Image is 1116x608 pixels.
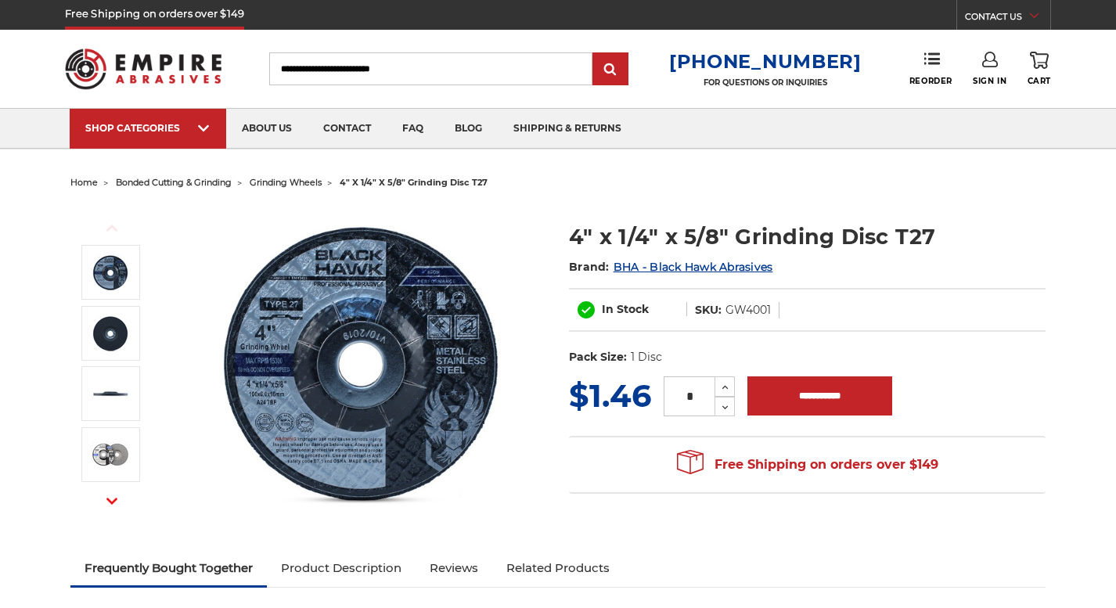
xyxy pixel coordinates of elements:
a: CONTACT US [965,8,1050,30]
a: Product Description [267,551,416,585]
span: Cart [1028,76,1051,86]
a: Reviews [416,551,492,585]
dd: 1 Disc [631,349,662,365]
p: FOR QUESTIONS OR INQUIRIES [669,77,862,88]
a: blog [439,109,498,149]
a: about us [226,109,308,149]
a: Reorder [909,52,952,85]
span: Sign In [973,76,1006,86]
span: Brand: [569,260,610,274]
img: Empire Abrasives [65,38,221,99]
img: 4" x 1/4" x 5/8" Grinding Disc [205,205,518,518]
img: 4" x 1/4" x 5/8" Grinding Disc [91,253,130,292]
dt: SKU: [695,302,722,318]
div: SHOP CATEGORIES [85,122,211,134]
img: 4 inch BHA grinding wheels [91,435,130,474]
a: shipping & returns [498,109,637,149]
button: Next [93,484,131,518]
span: In Stock [602,302,649,316]
img: Black Hawk Abrasives 4 inch grinding wheel [91,314,130,353]
span: Free Shipping on orders over $149 [677,449,938,480]
a: Related Products [492,551,624,585]
dd: GW4001 [725,302,771,318]
button: Previous [93,211,131,245]
a: faq [387,109,439,149]
a: BHA - Black Hawk Abrasives [614,260,773,274]
img: 1/4 inch thick grinding wheel [91,374,130,413]
a: home [70,177,98,188]
input: Submit [595,54,626,85]
a: Frequently Bought Together [70,551,267,585]
span: $1.46 [569,376,651,415]
span: Reorder [909,76,952,86]
dt: Pack Size: [569,349,627,365]
a: [PHONE_NUMBER] [669,50,862,73]
a: contact [308,109,387,149]
a: grinding wheels [250,177,322,188]
a: Cart [1028,52,1051,86]
a: bonded cutting & grinding [116,177,232,188]
span: 4" x 1/4" x 5/8" grinding disc t27 [340,177,488,188]
h1: 4" x 1/4" x 5/8" Grinding Disc T27 [569,221,1046,252]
